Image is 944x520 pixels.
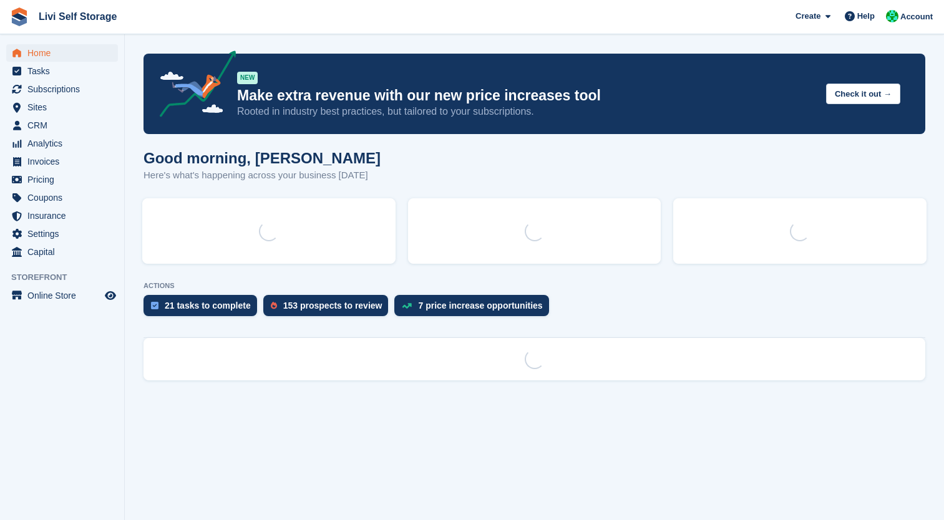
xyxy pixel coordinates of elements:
[271,302,277,309] img: prospect-51fa495bee0391a8d652442698ab0144808aea92771e9ea1ae160a38d050c398.svg
[27,135,102,152] span: Analytics
[27,207,102,224] span: Insurance
[886,10,898,22] img: Joe Robertson
[27,225,102,243] span: Settings
[6,80,118,98] a: menu
[10,7,29,26] img: stora-icon-8386f47178a22dfd0bd8f6a31ec36ba5ce8667c1dd55bd0f319d3a0aa187defe.svg
[6,225,118,243] a: menu
[826,84,900,104] button: Check it out →
[165,301,251,311] div: 21 tasks to complete
[283,301,382,311] div: 153 prospects to review
[27,287,102,304] span: Online Store
[237,72,258,84] div: NEW
[27,99,102,116] span: Sites
[151,302,158,309] img: task-75834270c22a3079a89374b754ae025e5fb1db73e45f91037f5363f120a921f8.svg
[27,243,102,261] span: Capital
[857,10,875,22] span: Help
[6,117,118,134] a: menu
[144,150,381,166] h1: Good morning, [PERSON_NAME]
[144,282,925,290] p: ACTIONS
[6,153,118,170] a: menu
[418,301,542,311] div: 7 price increase opportunities
[6,135,118,152] a: menu
[6,243,118,261] a: menu
[34,6,122,27] a: Livi Self Storage
[6,99,118,116] a: menu
[6,171,118,188] a: menu
[263,295,395,322] a: 153 prospects to review
[237,105,816,118] p: Rooted in industry best practices, but tailored to your subscriptions.
[6,44,118,62] a: menu
[796,10,820,22] span: Create
[394,295,555,322] a: 7 price increase opportunities
[6,189,118,206] a: menu
[27,80,102,98] span: Subscriptions
[149,51,236,122] img: price-adjustments-announcement-icon-8257ccfd72463d97f412b2fc003d46551f7dbcb40ab6d574587a9cd5c0d94...
[11,271,124,284] span: Storefront
[27,153,102,170] span: Invoices
[900,11,933,23] span: Account
[6,62,118,80] a: menu
[103,288,118,303] a: Preview store
[27,44,102,62] span: Home
[237,87,816,105] p: Make extra revenue with our new price increases tool
[27,171,102,188] span: Pricing
[402,303,412,309] img: price_increase_opportunities-93ffe204e8149a01c8c9dc8f82e8f89637d9d84a8eef4429ea346261dce0b2c0.svg
[27,62,102,80] span: Tasks
[27,189,102,206] span: Coupons
[144,168,381,183] p: Here's what's happening across your business [DATE]
[144,295,263,322] a: 21 tasks to complete
[27,117,102,134] span: CRM
[6,287,118,304] a: menu
[6,207,118,224] a: menu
